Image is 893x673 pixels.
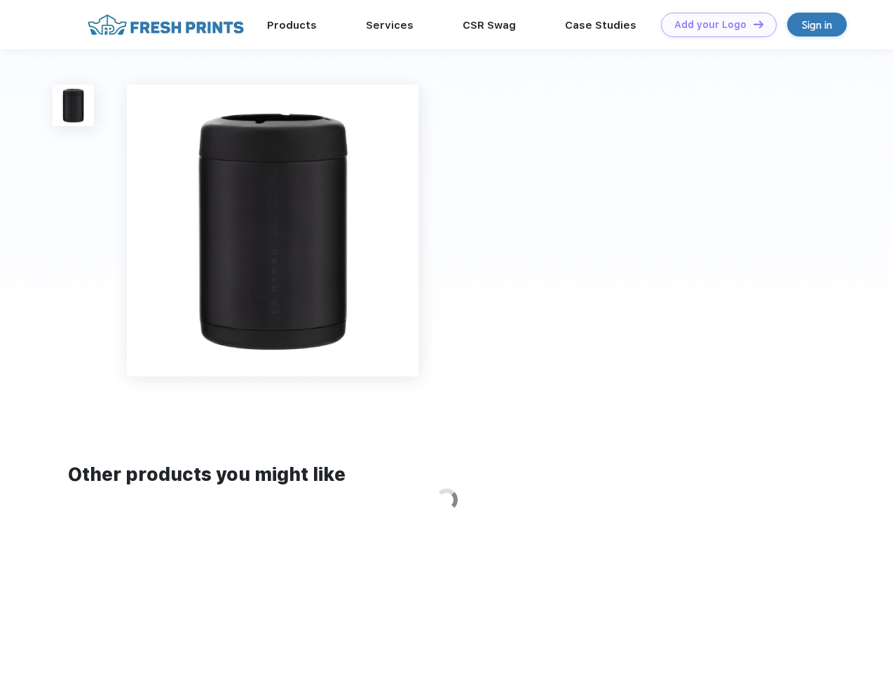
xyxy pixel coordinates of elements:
img: func=resize&h=100 [53,85,94,126]
div: Add your Logo [674,19,747,31]
a: Sign in [787,13,847,36]
a: Products [267,19,317,32]
img: DT [754,20,763,28]
img: func=resize&h=640 [127,85,418,376]
img: fo%20logo%202.webp [83,13,248,37]
div: Sign in [802,17,832,33]
div: Other products you might like [68,461,824,489]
